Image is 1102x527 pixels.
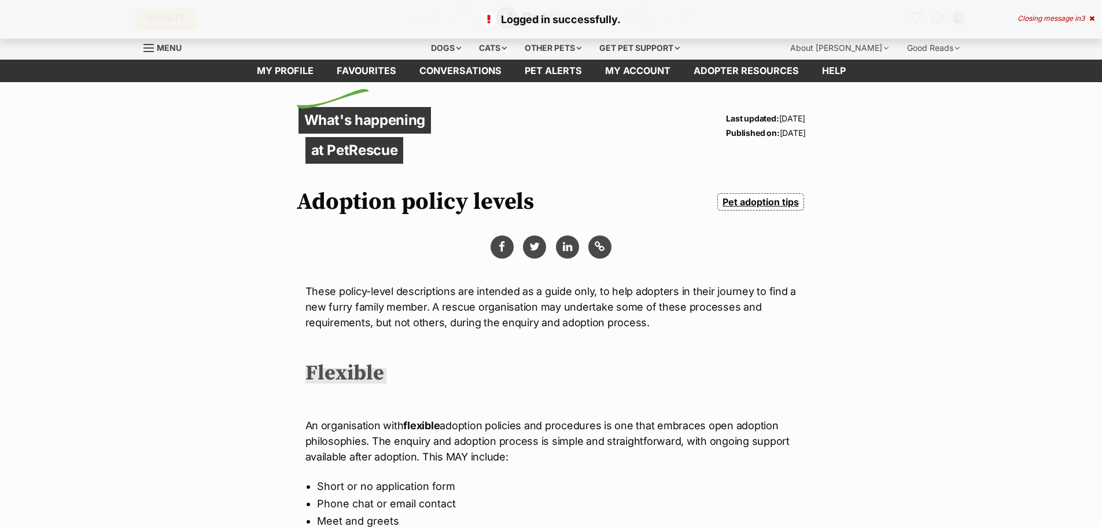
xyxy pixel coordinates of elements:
img: decorative flick [297,89,369,109]
div: About [PERSON_NAME] [782,36,897,60]
a: Menu [143,36,190,57]
li: Phone chat or email contact [317,495,786,513]
strong: Last updated: [726,113,779,123]
strong: Published on: [726,128,779,138]
div: Cats [471,36,515,60]
h1: Adoption policy levels [297,189,534,215]
p: [DATE] [726,111,805,126]
a: Pet alerts [513,60,594,82]
p: at PetRescue [305,137,404,164]
button: Copy link [588,235,611,259]
p: An organisation with adoption policies and procedures is one that embraces open adoption philosop... [305,418,797,465]
div: Other pets [517,36,589,60]
span: Menu [157,43,182,53]
p: What's happening [298,107,432,134]
h2: Flexible [305,361,386,386]
a: My profile [245,60,325,82]
a: Adopter resources [682,60,810,82]
a: My account [594,60,682,82]
a: Help [810,60,857,82]
p: These policy-level descriptions are intended as a guide only, to help adopters in their journey t... [305,283,797,330]
li: Short or no application form [317,478,786,495]
p: [DATE] [726,126,805,140]
a: Favourites [325,60,408,82]
div: Good Reads [899,36,968,60]
button: Share via facebook [491,235,514,259]
a: Share via Linkedin [556,235,579,259]
div: Dogs [423,36,469,60]
div: Get pet support [591,36,688,60]
a: conversations [408,60,513,82]
a: Pet adoption tips [717,193,804,211]
strong: flexible [403,419,440,432]
a: Share via Twitter [523,235,546,259]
